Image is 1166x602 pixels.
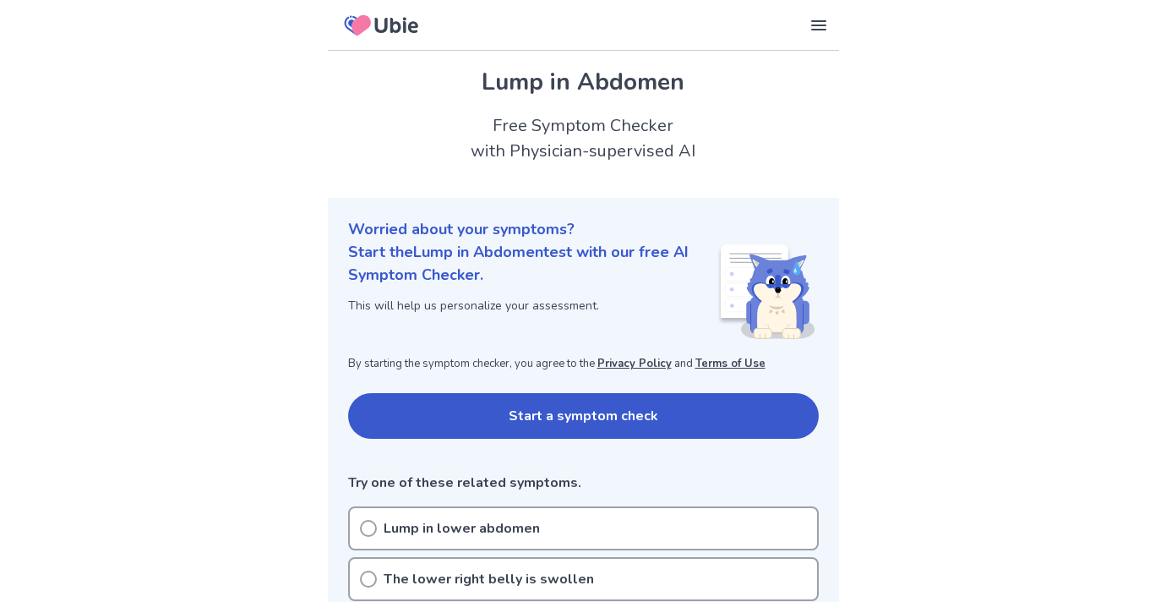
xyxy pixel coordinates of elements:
[328,113,839,164] h2: Free Symptom Checker with Physician-supervised AI
[348,473,819,493] p: Try one of these related symptoms.
[384,518,540,539] p: Lump in lower abdomen
[597,356,672,371] a: Privacy Policy
[348,297,717,315] p: This will help us personalize your assessment.
[348,218,819,241] p: Worried about your symptoms?
[695,356,766,371] a: Terms of Use
[348,393,819,439] button: Start a symptom check
[384,569,594,589] p: The lower right belly is swollen
[348,64,819,100] h1: Lump in Abdomen
[717,244,815,339] img: Shiba
[348,356,819,373] p: By starting the symptom checker, you agree to the and
[348,241,717,287] p: Start the Lump in Abdomen test with our free AI Symptom Checker.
